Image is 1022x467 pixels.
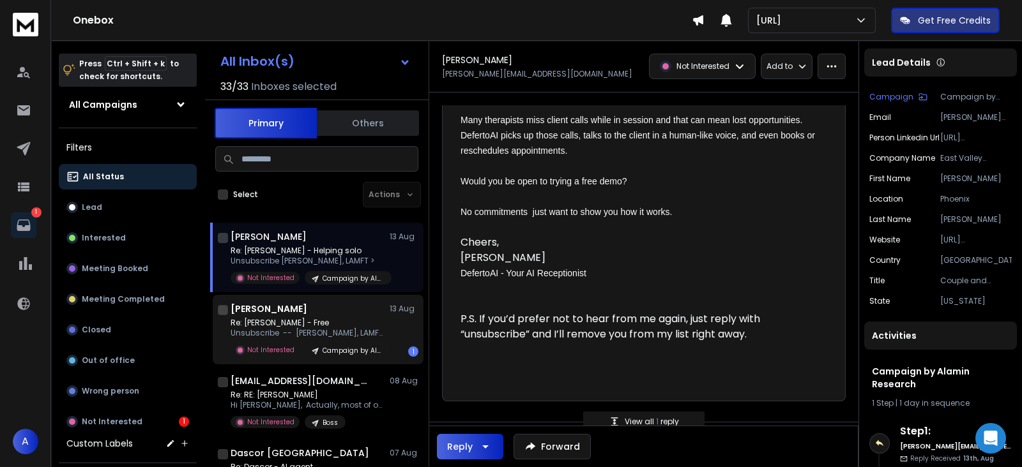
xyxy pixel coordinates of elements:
p: Email [869,112,891,122]
h1: [PERSON_NAME] [442,54,512,66]
h1: All Campaigns [69,98,137,111]
h1: Campaign by Alamin Research [872,365,1009,390]
p: Closed [82,325,111,335]
div: [PERSON_NAME] [461,250,817,265]
p: Re: [PERSON_NAME] - Free [231,318,384,328]
p: 1 [31,207,42,218]
p: person linkedin url [869,133,940,143]
button: Meeting Booked [59,256,197,281]
div: P.S. If you’d prefer not to hear from me again, just reply with “unsubscribe” and I’ll remove you... [461,311,817,342]
p: [GEOGRAPHIC_DATA] [940,255,1012,265]
button: All Campaigns [59,92,197,117]
div: 1 [179,417,189,427]
span: 13th, Aug [963,454,994,463]
p: [US_STATE] [940,296,1012,306]
p: Campaign by Alamin Research [323,346,384,355]
span: Many therapists miss client calls while in session and that can mean lost opportunities. DefertoA... [461,115,818,156]
button: Reply [437,434,503,459]
button: Primary [215,108,317,138]
p: East Valley [MEDICAL_DATA] [940,153,1012,163]
button: Not Interested1 [59,409,197,434]
p: Re: RE: [PERSON_NAME] [231,390,384,400]
h6: [PERSON_NAME][EMAIL_ADDRESS][DOMAIN_NAME] [900,441,1012,451]
p: Not Interested [247,417,294,427]
h3: Inboxes selected [251,79,337,94]
button: Meeting Completed [59,286,197,312]
span: DefertoAI - Your AI Receptionist [461,268,586,278]
span: No commitments just want to show you how it works. [461,207,672,217]
h1: Dascor [GEOGRAPHIC_DATA] [231,447,369,459]
p: Campaign [869,92,913,102]
button: Out of office [59,348,197,373]
span: Would you be open to trying a free demo? [461,176,627,186]
p: View all reply [625,417,679,427]
p: Lead Details [872,56,931,69]
button: Wrong person [59,378,197,404]
p: Wrong person [82,386,139,396]
p: [URL][DOMAIN_NAME][PERSON_NAME] [940,133,1012,143]
h1: [EMAIL_ADDRESS][DOMAIN_NAME] [231,374,371,387]
p: Interested [82,233,126,243]
div: Cheers, [461,235,817,250]
p: Meeting Completed [82,294,165,304]
p: Boss [323,418,338,427]
h1: All Inbox(s) [220,55,294,68]
p: [URL] [756,14,786,27]
label: Select [233,189,258,200]
p: website [869,235,900,245]
button: Campaign [869,92,927,102]
p: Company Name [869,153,935,163]
h3: Filters [59,138,197,156]
p: All Status [83,172,124,182]
p: [PERSON_NAME][EMAIL_ADDRESS][DOMAIN_NAME] [442,69,632,79]
h1: Onebox [73,13,692,28]
p: Get Free Credits [918,14,991,27]
div: | [872,398,1009,408]
button: All Inbox(s) [210,48,421,74]
p: 07 Aug [390,448,418,458]
img: logo [13,13,38,36]
span: 1 Step [872,397,894,408]
button: Closed [59,317,197,343]
p: Re: [PERSON_NAME] - Helping solo [231,246,384,256]
p: Unsubscribe -- [PERSON_NAME], LAMFT, PhD Candidate Marriage [231,328,384,338]
button: A [13,429,38,454]
p: Press to check for shortcuts. [79,57,179,83]
p: Last Name [869,214,911,225]
p: 08 Aug [390,376,418,386]
p: Meeting Booked [82,263,148,274]
p: 13 Aug [390,232,418,242]
p: country [869,255,901,265]
p: Out of office [82,355,135,366]
p: [PERSON_NAME][EMAIL_ADDRESS][DOMAIN_NAME] [940,112,1012,122]
span: Ctrl + Shift + k [105,56,167,71]
button: Others [317,109,419,137]
p: [URL][DOMAIN_NAME] [940,235,1012,245]
p: Lead [82,202,102,212]
h1: [PERSON_NAME] [231,230,307,243]
p: Unsubscribe [PERSON_NAME], LAMFT > [231,256,384,266]
p: [PERSON_NAME] [940,174,1012,184]
p: Not Interested [82,417,142,427]
div: Open Intercom Messenger [975,423,1006,454]
p: Reply Received [910,454,994,463]
button: Interested [59,225,197,251]
p: Couple and Family Therapist [940,276,1012,286]
p: Not Interested [247,273,294,283]
p: 13 Aug [390,304,418,314]
p: Phoenix [940,194,1012,204]
button: Get Free Credits [891,8,1000,33]
a: 1 [11,212,36,238]
h6: Step 1 : [900,424,1012,439]
p: title [869,276,885,286]
span: 33 / 33 [220,79,248,94]
button: Forward [514,434,591,459]
div: 1 [408,346,418,357]
span: 1 day in sequence [899,397,970,408]
p: Campaign by Alamin Research [940,92,1012,102]
p: Hi [PERSON_NAME], Actually, most of our [231,400,384,410]
button: Lead [59,195,197,220]
span: 1 [656,416,660,427]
